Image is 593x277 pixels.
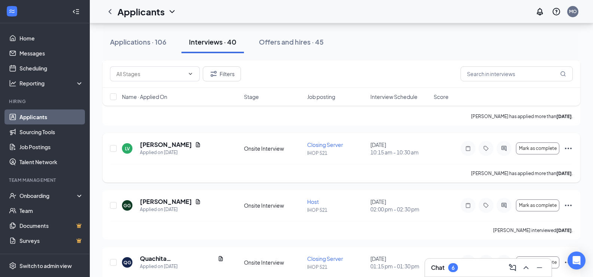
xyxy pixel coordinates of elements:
[519,203,557,208] span: Mark as complete
[117,5,165,18] h1: Applicants
[209,69,218,78] svg: Filter
[464,145,473,151] svg: Note
[244,202,303,209] div: Onsite Interview
[140,255,215,263] h5: Quachita [PERSON_NAME]
[370,205,429,213] span: 02:00 pm - 02:30 pm
[259,37,324,46] div: Offers and hires · 45
[168,7,177,16] svg: ChevronDown
[9,192,16,199] svg: UserCheck
[556,171,572,176] b: [DATE]
[471,170,573,177] p: [PERSON_NAME] has applied more than .
[434,93,449,100] span: Score
[19,192,77,199] div: Onboarding
[19,109,83,124] a: Applicants
[9,262,16,270] svg: Settings
[218,256,224,262] svg: Document
[123,259,131,266] div: QG
[471,113,573,120] p: [PERSON_NAME] has applied more than .
[370,141,429,156] div: [DATE]
[123,202,131,209] div: GG
[564,201,573,210] svg: Ellipses
[307,93,335,100] span: Job posting
[307,264,366,270] p: IHOP 521
[564,258,573,267] svg: Ellipses
[482,145,490,151] svg: Tag
[569,8,577,15] div: MO
[370,255,429,270] div: [DATE]
[203,66,241,81] button: Filter Filters
[110,37,166,46] div: Applications · 106
[461,66,573,81] input: Search in interviews
[307,207,366,213] p: IHOP 521
[464,202,473,208] svg: Note
[534,262,545,274] button: Minimize
[499,202,508,208] svg: ActiveChat
[9,177,82,183] div: Team Management
[535,7,544,16] svg: Notifications
[19,262,72,270] div: Switch to admin view
[195,142,201,148] svg: Document
[19,79,84,87] div: Reporting
[9,79,16,87] svg: Analysis
[72,8,80,15] svg: Collapse
[560,71,566,77] svg: MagnifyingGlass
[564,144,573,153] svg: Ellipses
[522,263,531,272] svg: ChevronUp
[122,93,167,100] span: Name · Applied On
[516,199,559,211] button: Mark as complete
[556,228,572,233] b: [DATE]
[507,262,519,274] button: ComposeMessage
[520,262,532,274] button: ChevronUp
[19,218,83,233] a: DocumentsCrown
[244,259,303,266] div: Onsite Interview
[307,141,343,148] span: Closing Server
[116,70,184,78] input: All Stages
[140,206,201,213] div: Applied on [DATE]
[140,263,224,270] div: Applied on [DATE]
[19,233,83,248] a: SurveysCrown
[19,203,83,218] a: Team
[307,198,319,205] span: Host
[19,139,83,154] a: Job Postings
[244,93,259,100] span: Stage
[19,46,83,61] a: Messages
[307,150,366,156] p: IHOP 521
[516,256,559,268] button: Mark as complete
[370,262,429,270] span: 01:15 pm - 01:30 pm
[8,7,16,15] svg: WorkstreamLogo
[508,263,517,272] svg: ComposeMessage
[499,145,508,151] svg: ActiveChat
[140,198,192,206] h5: [PERSON_NAME]
[482,202,490,208] svg: Tag
[19,154,83,169] a: Talent Network
[519,146,557,151] span: Mark as complete
[370,148,429,156] span: 10:15 am - 10:30 am
[187,71,193,77] svg: ChevronDown
[370,93,418,100] span: Interview Schedule
[370,198,429,213] div: [DATE]
[140,141,192,149] h5: [PERSON_NAME]
[552,7,561,16] svg: QuestionInfo
[493,227,573,234] p: [PERSON_NAME] interviewed .
[535,263,544,272] svg: Minimize
[125,145,130,152] div: LV
[9,98,82,105] div: Hiring
[140,149,201,156] div: Applied on [DATE]
[452,265,455,271] div: 6
[189,37,236,46] div: Interviews · 40
[307,255,343,262] span: Closing Server
[195,199,201,205] svg: Document
[431,264,444,272] h3: Chat
[19,124,83,139] a: Sourcing Tools
[244,145,303,152] div: Onsite Interview
[516,142,559,154] button: Mark as complete
[556,114,572,119] b: [DATE]
[19,61,83,76] a: Scheduling
[568,252,586,270] div: Open Intercom Messenger
[106,7,114,16] svg: ChevronLeft
[19,31,83,46] a: Home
